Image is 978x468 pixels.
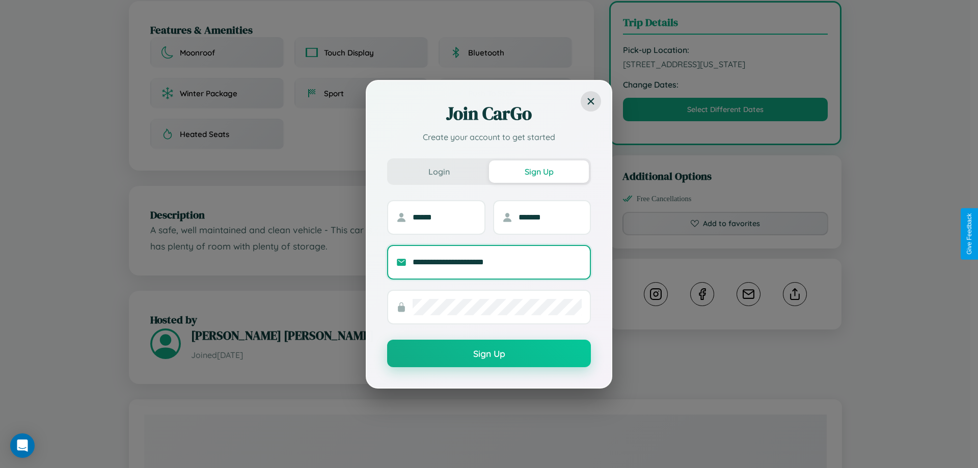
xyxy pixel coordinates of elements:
[387,340,591,367] button: Sign Up
[966,213,973,255] div: Give Feedback
[387,131,591,143] p: Create your account to get started
[489,160,589,183] button: Sign Up
[389,160,489,183] button: Login
[10,433,35,458] div: Open Intercom Messenger
[387,101,591,126] h2: Join CarGo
